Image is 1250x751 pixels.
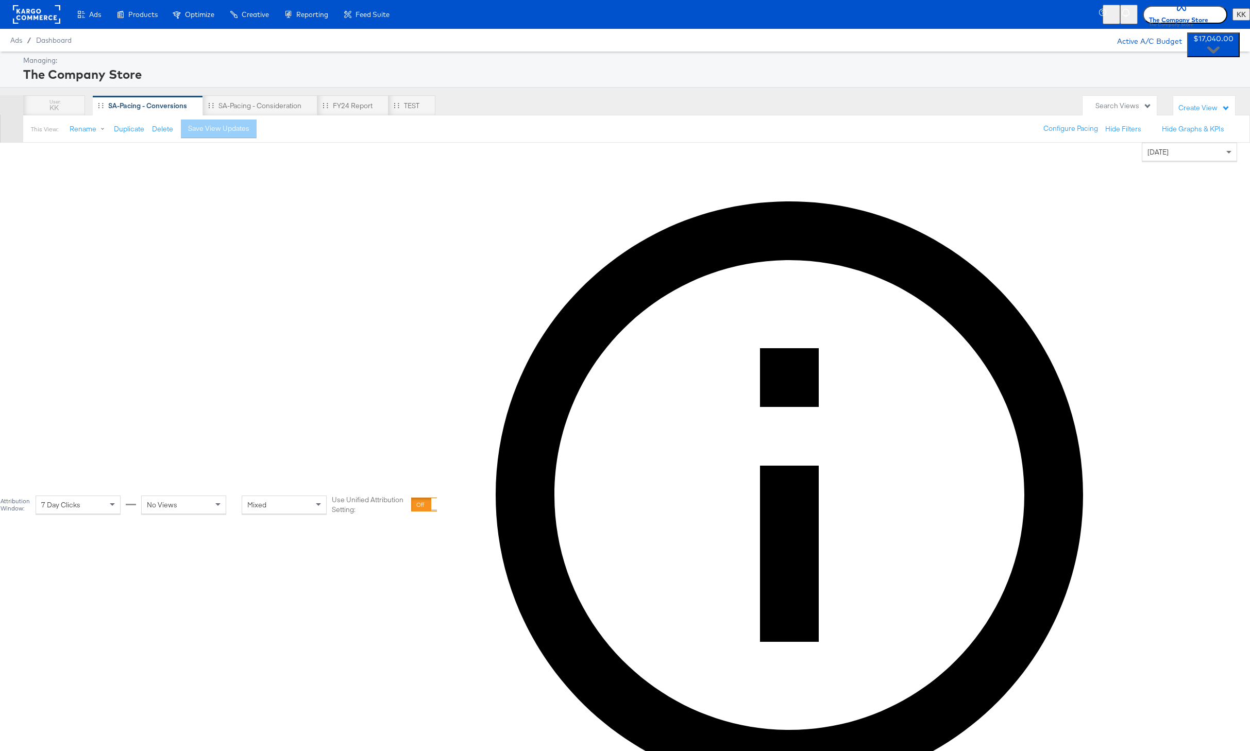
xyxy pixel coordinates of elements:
[323,103,328,108] div: Drag to reorder tab
[1106,32,1182,48] div: Active A/C Budget
[10,36,22,44] span: Ads
[22,36,36,44] span: /
[218,101,301,111] div: SA-Pacing - Consideration
[1147,147,1169,157] span: [DATE]
[147,500,177,509] span: No Views
[23,56,1237,65] div: Managing:
[36,36,72,44] a: Dashboard
[41,500,80,509] span: 7 Day Clicks
[49,103,59,113] div: KK
[332,495,407,514] label: Use Unified Attribution Setting:
[242,10,269,19] span: Creative
[1187,32,1240,57] button: $17,040.00
[333,101,373,111] div: FY24 Report
[1095,101,1152,111] div: Search Views
[1143,6,1227,24] button: The Company StoreThe Company Store
[152,124,173,134] button: Delete
[114,124,144,134] button: Duplicate
[23,65,1237,83] div: The Company Store
[1193,33,1234,44] div: $17,040.00
[356,10,390,19] span: Feed Suite
[1162,124,1224,134] button: Hide Graphs & KPIs
[1036,120,1105,138] button: Configure Pacing
[1105,124,1141,134] button: Hide Filters
[1149,15,1208,24] span: The Company Store
[31,125,58,133] div: This View:
[1237,10,1246,19] span: KK
[1149,22,1208,28] span: The Company Store
[404,101,419,111] div: TEST
[1178,103,1230,113] div: Create View
[108,101,187,111] div: SA-Pacing - Conversions
[89,10,101,19] span: Ads
[208,103,214,108] div: Drag to reorder tab
[62,120,116,139] button: Rename
[296,10,328,19] span: Reporting
[247,500,266,509] span: Mixed
[394,103,399,108] div: Drag to reorder tab
[98,103,104,108] div: Drag to reorder tab
[185,10,214,19] span: Optimize
[128,10,158,19] span: Products
[1232,8,1250,21] button: KK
